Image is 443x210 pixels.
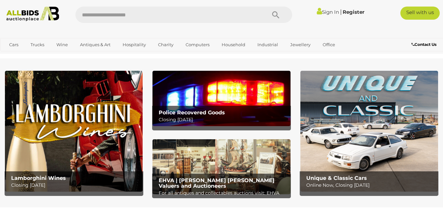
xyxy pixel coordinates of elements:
[76,39,115,50] a: Antiques & Art
[300,71,438,191] img: Unique & Classic Cars
[152,139,290,194] img: EHVA | Evans Hastings Valuers and Auctioneers
[306,175,367,181] b: Unique & Classic Cars
[154,39,178,50] a: Charity
[5,50,27,61] a: Sports
[5,39,23,50] a: Cars
[253,39,282,50] a: Industrial
[306,181,435,189] p: Online Now, Closing [DATE]
[52,39,72,50] a: Wine
[217,39,250,50] a: Household
[152,71,290,126] img: Police Recovered Goods
[5,71,143,191] img: Lamborghini Wines
[181,39,214,50] a: Computers
[159,189,288,197] p: For all antiques and collectables auctions visit: EHVA
[159,177,274,189] b: EHVA | [PERSON_NAME] [PERSON_NAME] Valuers and Auctioneers
[259,7,292,23] button: Search
[286,39,315,50] a: Jewellery
[152,71,290,126] a: Police Recovered Goods Police Recovered Goods Closing [DATE]
[11,175,66,181] b: Lamborghini Wines
[159,109,225,116] b: Police Recovered Goods
[159,116,288,124] p: Closing [DATE]
[318,39,339,50] a: Office
[340,8,342,15] span: |
[3,7,62,21] img: Allbids.com.au
[5,71,143,191] a: Lamborghini Wines Lamborghini Wines Closing [DATE]
[412,41,438,48] a: Contact Us
[343,9,364,15] a: Register
[11,181,140,189] p: Closing [DATE]
[152,139,290,194] a: EHVA | Evans Hastings Valuers and Auctioneers EHVA | [PERSON_NAME] [PERSON_NAME] Valuers and Auct...
[317,9,339,15] a: Sign In
[300,71,438,191] a: Unique & Classic Cars Unique & Classic Cars Online Now, Closing [DATE]
[30,50,86,61] a: [GEOGRAPHIC_DATA]
[118,39,150,50] a: Hospitality
[400,7,440,20] a: Sell with us
[26,39,49,50] a: Trucks
[412,42,436,47] b: Contact Us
